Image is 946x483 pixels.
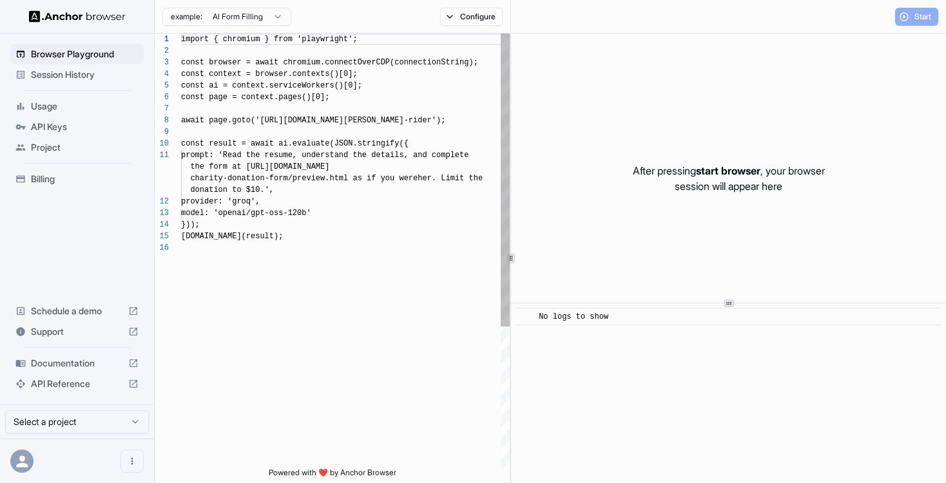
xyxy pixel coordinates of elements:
span: await page.goto('[URL][DOMAIN_NAME][PERSON_NAME] [181,116,404,125]
span: const result = await ai.evaluate(JSON.stringify({ [181,139,409,148]
div: 8 [155,115,169,126]
span: , and complete [404,151,469,160]
span: ectionString); [413,58,478,67]
span: model: 'openai/gpt-oss-120b' [181,209,311,218]
div: Project [10,137,144,158]
div: Documentation [10,353,144,374]
div: 16 [155,242,169,254]
span: No logs to show [539,312,608,321]
div: Usage [10,96,144,117]
span: Powered with ❤️ by Anchor Browser [269,468,396,483]
span: her. Limit the [418,174,483,183]
div: 13 [155,207,169,219]
div: 9 [155,126,169,138]
div: 4 [155,68,169,80]
span: Schedule a demo [31,305,123,317]
span: const browser = await chromium.connectOverCDP(conn [181,58,413,67]
div: 5 [155,80,169,91]
button: Open menu [121,450,144,473]
span: charity-donation-form/preview.html as if you were [190,174,418,183]
div: Session History [10,64,144,85]
span: example: [171,12,202,22]
button: Configure [440,8,503,26]
div: 12 [155,196,169,207]
span: const page = context.pages()[0]; [181,93,329,102]
p: After pressing , your browser session will appear here [633,163,825,194]
div: Browser Playground [10,44,144,64]
div: 1 [155,33,169,45]
span: [DOMAIN_NAME](result); [181,232,283,241]
span: API Keys [31,120,139,133]
span: import { chromium } from 'playwright'; [181,35,358,44]
div: Billing [10,169,144,189]
span: provider: 'groq', [181,197,260,206]
div: 7 [155,103,169,115]
span: Billing [31,173,139,185]
span: -rider'); [404,116,446,125]
div: API Keys [10,117,144,137]
img: Anchor Logo [29,10,126,23]
span: donation to $10.', [190,185,274,194]
span: the form at [URL][DOMAIN_NAME] [190,162,329,171]
span: Documentation [31,357,123,370]
div: 6 [155,91,169,103]
div: 15 [155,231,169,242]
div: 3 [155,57,169,68]
span: Session History [31,68,139,81]
span: API Reference [31,377,123,390]
span: Browser Playground [31,48,139,61]
span: })); [181,220,200,229]
div: Schedule a demo [10,301,144,321]
div: 10 [155,138,169,149]
div: 2 [155,45,169,57]
span: start browser [696,164,760,177]
span: Project [31,141,139,154]
div: 11 [155,149,169,161]
div: Support [10,321,144,342]
span: ​ [523,310,529,323]
span: const ai = context.serviceWorkers()[0]; [181,81,362,90]
div: 14 [155,219,169,231]
span: const context = browser.contexts()[0]; [181,70,358,79]
div: API Reference [10,374,144,394]
span: Support [31,325,123,338]
span: Usage [31,100,139,113]
span: prompt: 'Read the resume, understand the details [181,151,404,160]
